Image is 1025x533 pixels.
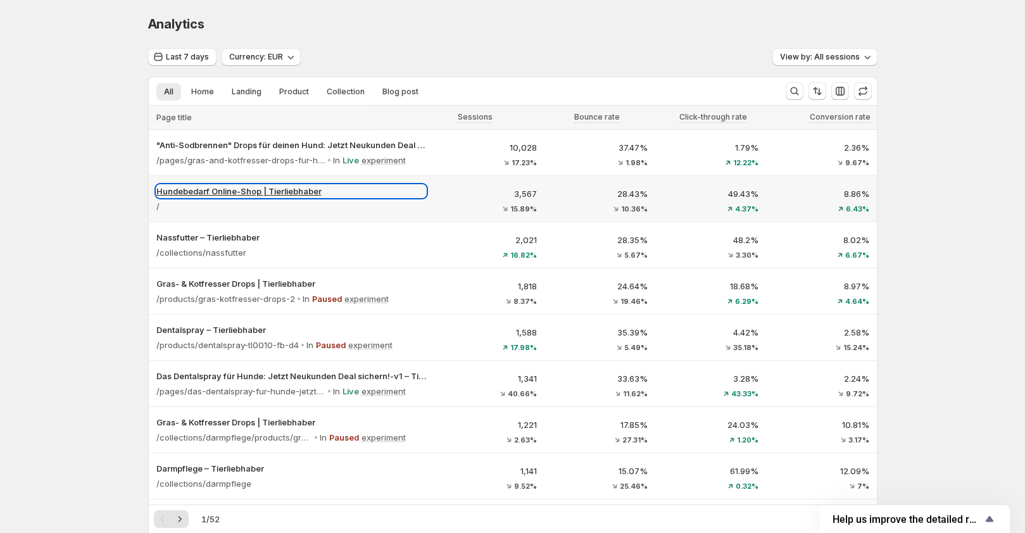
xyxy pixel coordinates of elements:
span: 15.89% [510,205,537,213]
p: 24.64% [552,280,648,292]
span: Home [191,87,214,97]
button: Darmpflege – Tierliebhaber [156,462,426,475]
span: 10.36% [621,205,648,213]
button: Sort the results [808,82,826,100]
p: experiment [362,431,406,444]
p: 48.2% [663,234,758,246]
p: 10,028 [441,141,537,154]
span: Help us improve the detailed report for A/B campaigns [833,513,982,525]
p: 24.03% [663,418,758,431]
span: Conversion rate [810,112,871,122]
span: 4.37% [735,205,758,213]
p: /collections/nassfutter [156,246,246,259]
p: Paused [312,292,342,305]
button: Dentalspray – Tierliebhaber [156,323,426,336]
span: 35.18% [733,344,758,351]
span: 9.72% [846,390,869,398]
button: "Anti-Sodbrennen" Drops für deinen Hund: Jetzt Neukunden Deal sichern! – Tierliebhaber [156,139,426,151]
span: 9.52% [514,482,537,490]
p: 4.42% [663,326,758,339]
span: View by: All sessions [780,52,860,62]
span: Collection [327,87,365,97]
button: Next [171,510,189,528]
p: 2,021 [441,234,537,246]
p: 2.24% [774,372,869,385]
p: 8.02% [774,234,869,246]
p: In [333,385,340,398]
p: 1.79% [663,141,758,154]
p: experiment [362,385,406,398]
span: 5.67% [624,251,648,259]
p: /collections/darmpflege [156,477,251,490]
span: 3.30% [736,251,758,259]
span: 6.67% [845,251,869,259]
button: Currency: EUR [222,48,301,66]
p: 2.58% [774,326,869,339]
span: 25.46% [620,482,648,490]
p: 2.36% [774,141,869,154]
p: 12.09% [774,465,869,477]
p: 1,588 [441,326,537,339]
button: Gras- & Kotfresser Drops | Tierliebhaber [156,416,426,429]
span: 1.98% [626,159,648,166]
button: Last 7 days [148,48,217,66]
p: experiment [348,339,393,351]
p: 10.81% [774,418,869,431]
span: Last 7 days [166,52,209,62]
button: Gras- & Kotfresser Drops | Tierliebhaber [156,277,426,290]
span: 6.29% [735,298,758,305]
p: experiment [344,292,389,305]
span: 0.32% [736,482,758,490]
p: 61.99% [663,465,758,477]
span: Landing [232,87,261,97]
p: Paused [329,431,359,444]
p: /pages/das-dentalspray-fur-hunde-jetzt-neukunden-deal-sichern-v1 [156,385,325,398]
span: 8.37% [513,298,537,305]
span: 16.82% [510,251,537,259]
span: 4.64% [845,298,869,305]
p: experiment [362,154,406,166]
p: 15.07% [552,465,648,477]
p: /collections/darmpflege/products/gras-kotfresser-drops-2 [156,431,312,444]
span: Currency: EUR [229,52,283,62]
p: Hundebedarf Online-Shop | Tierliebhaber [156,185,426,198]
nav: Pagination [154,510,189,528]
button: View by: All sessions [772,48,877,66]
p: /pages/gras-and-kotfresser-drops-fur-hunde-jetzt-neukunden-deal-sichern-v1 [156,154,325,166]
span: 40.66% [508,390,537,398]
p: 49.43% [663,187,758,200]
span: 15.24% [843,344,869,351]
span: 12.22% [733,159,758,166]
p: 35.39% [552,326,648,339]
span: 19.46% [620,298,648,305]
p: In [306,339,313,351]
span: Blog post [382,87,418,97]
p: 28.35% [552,234,648,246]
p: 1,221 [441,418,537,431]
span: 7% [857,482,869,490]
p: 8.97% [774,280,869,292]
p: 1,141 [441,465,537,477]
span: 11.62% [623,390,648,398]
p: Das Dentalspray für Hunde: Jetzt Neukunden Deal sichern!-v1 – Tierliebhaber [156,370,426,382]
span: 5.49% [624,344,648,351]
p: 17.85% [552,418,648,431]
p: /products/dentalspray-tl0010-fb-d4 [156,339,299,351]
p: Paused [316,339,346,351]
p: 3.28% [663,372,758,385]
p: / [156,200,160,213]
span: 1 / 52 [201,513,220,525]
p: 28.43% [552,187,648,200]
p: 18.68% [663,280,758,292]
p: 1,341 [441,372,537,385]
span: 17.23% [512,159,537,166]
p: Live [343,154,359,166]
p: In [320,431,327,444]
button: Nassfutter – Tierliebhaber [156,231,426,244]
span: 43.33% [731,390,758,398]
